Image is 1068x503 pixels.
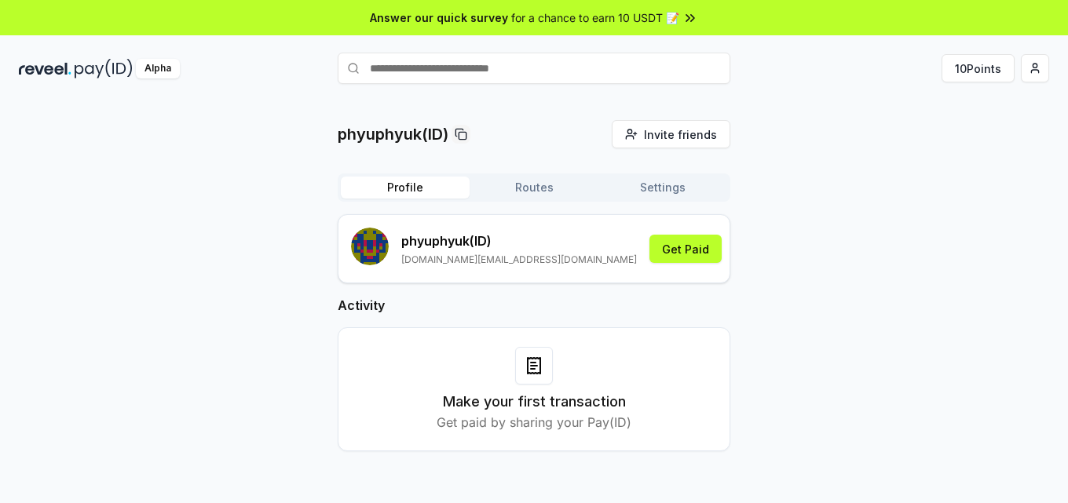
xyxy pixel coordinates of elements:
img: pay_id [75,59,133,78]
button: 10Points [942,54,1015,82]
button: Routes [470,177,598,199]
button: Settings [598,177,727,199]
img: reveel_dark [19,59,71,78]
p: [DOMAIN_NAME][EMAIL_ADDRESS][DOMAIN_NAME] [401,253,637,266]
span: Invite friends [644,126,717,143]
span: Answer our quick survey [370,9,508,26]
h3: Make your first transaction [443,391,626,413]
p: phyuphyuk(ID) [338,123,448,145]
span: for a chance to earn 10 USDT 📝 [511,9,679,26]
p: Get paid by sharing your Pay(ID) [437,413,631,432]
button: Get Paid [649,235,722,263]
div: Alpha [136,59,180,78]
h2: Activity [338,296,730,315]
p: phyuphyuk (ID) [401,231,637,250]
button: Invite friends [612,120,730,148]
button: Profile [341,177,470,199]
